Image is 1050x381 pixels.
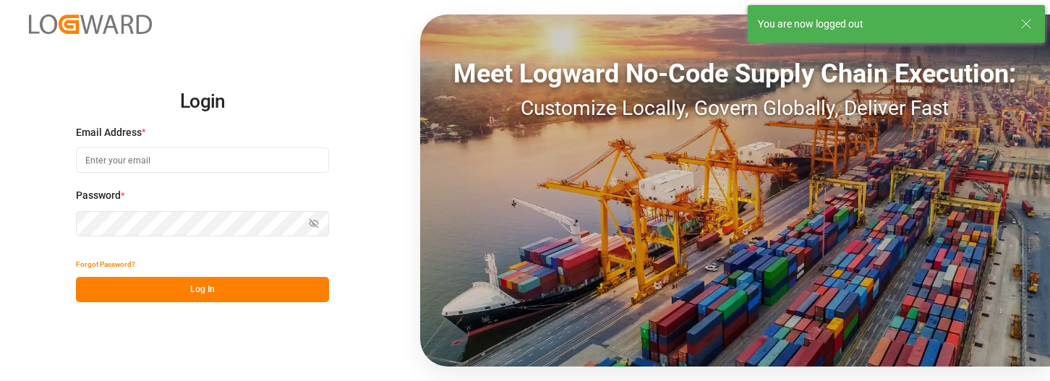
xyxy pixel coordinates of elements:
[76,277,329,302] button: Log In
[76,252,135,277] button: Forgot Password?
[420,93,1050,124] div: Customize Locally, Govern Globally, Deliver Fast
[76,188,121,203] span: Password
[76,125,142,140] span: Email Address
[758,17,1007,32] div: You are now logged out
[76,147,329,173] input: Enter your email
[76,79,329,125] h2: Login
[29,14,152,34] img: Logward_new_orange.png
[420,54,1050,93] div: Meet Logward No-Code Supply Chain Execution:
